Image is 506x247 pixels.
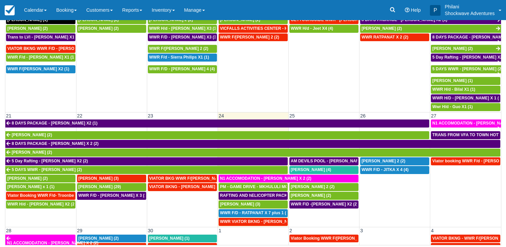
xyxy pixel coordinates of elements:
a: WWR F/D - [PERSON_NAME] 4 (4) [148,65,217,73]
span: [PERSON_NAME] 2 (2) [291,184,334,189]
span: 5 Day Rafting - [PERSON_NAME] X2 (2) [12,159,88,163]
a: WWR F/D - [PERSON_NAME] X 3 (3) [77,192,146,200]
a: 8 DAYS PACKAGE - [PERSON_NAME] X2 (1) [5,119,429,128]
a: N1 ACCOMODATION - [PERSON_NAME] X 2 (2) [431,119,501,128]
a: [PERSON_NAME] (2) [5,149,500,157]
span: [PERSON_NAME] (2) [78,26,119,31]
span: VICFALLS ACTIVITIES CENTER - HELICOPTER -[PERSON_NAME] X 4 (4) [220,26,361,31]
a: VICFALLS ACTIVITIES CENTER - HELICOPTER -[PERSON_NAME] X 4 (4) [219,25,288,33]
a: WWR F/d - Sierra Philips X1 (1) [148,54,217,62]
i: Help [405,8,410,12]
a: [PERSON_NAME] (29) [77,183,146,191]
span: [PERSON_NAME] 2 (2) [149,17,193,22]
span: WWR H/d - Bilal X1 (1) [432,87,475,92]
span: [PERSON_NAME] (2) [7,26,48,31]
a: VIATOR BKNG - [PERSON_NAME] 2 (2) [148,183,217,191]
a: WWR H/d - Jeet X4 (4) [289,25,358,33]
span: 29 [76,228,83,233]
span: WWR F/d - [PERSON_NAME] X1 (1) [7,55,75,60]
span: WWR H/d - Jeet X4 (4) [291,26,333,31]
span: 23 [147,113,154,118]
a: WWR F/d - [PERSON_NAME] X1 (1) [6,54,75,62]
a: WWR VIATOR BKNG - [PERSON_NAME] 2 (2) [219,218,288,226]
span: 28 [5,228,12,233]
span: [PERSON_NAME] (3) [78,176,119,181]
a: AM DEVILS POOL - [PERSON_NAME] X 2 (2) [289,157,358,165]
a: [PERSON_NAME] (2) [360,25,501,33]
a: [PERSON_NAME] (2) [431,45,501,53]
span: VIATOR BKNG - [PERSON_NAME] 2 (2) [149,184,225,189]
img: checkfront-main-nav-mini-logo.png [5,5,15,15]
a: [PERSON_NAME] (2) [6,25,75,33]
a: [PERSON_NAME] 2 (2) [360,157,429,165]
span: [PERSON_NAME] x 1 (1) [7,184,54,189]
span: [PERSON_NAME] (2) [361,26,402,31]
span: WWR F/d - Sierra Philips X1 (1) [149,55,209,60]
span: PM - GAME DRIVE - MKHULULI MOYO X1 (28) [220,184,309,189]
span: WWR F/D - [PERSON_NAME] X 3 (3) [78,193,148,198]
span: Viator Booking WWR F/d- Troonbeeckx, [PERSON_NAME] 11 (9) [7,193,132,198]
span: [PERSON_NAME] (2) [291,193,331,198]
span: AM DEVILS POOL - [PERSON_NAME] X 2 (2) [291,159,377,163]
span: 5 DAYS WWR - [PERSON_NAME] (2) [12,167,82,172]
span: Trans to LVI - [PERSON_NAME] X1 (1) [7,35,80,39]
a: VIATOR BKNG - WWR F/[PERSON_NAME] 3 (3) [431,235,500,243]
a: [PERSON_NAME] (2) [5,131,429,139]
span: WWR F/D - [PERSON_NAME] X3 (3) [149,35,218,39]
a: [PERSON_NAME] (1) [148,235,217,243]
a: [PERSON_NAME] (2) [6,175,75,183]
a: [PERSON_NAME] (2) [77,235,146,243]
a: WWR F/[PERSON_NAME] 2 (2) [148,45,217,53]
span: WWR H/d - [PERSON_NAME] X2 (2) [7,202,76,207]
span: 25 [289,113,295,118]
a: 8 DAYS PACKAGE - [PERSON_NAME] X 2 (2) [5,140,500,148]
span: [PERSON_NAME] (29) [78,184,121,189]
span: WWR F/D - JITKA X 4 (4) [361,167,409,172]
span: 24 [218,113,225,118]
span: WWR F/[PERSON_NAME] X2 (1) [7,67,69,71]
span: WWR F/[PERSON_NAME] 2 (2) [220,35,279,39]
span: WWR H/d - [PERSON_NAME] X3 (3) [149,26,218,31]
a: 8 DAYS PACKAGE - [PERSON_NAME] X 2 (2) [431,33,501,42]
a: Viator Booking WWR F/[PERSON_NAME] X 2 (2) [289,235,358,243]
a: [PERSON_NAME] (2) [289,192,358,200]
a: Viator booking WWR F/d - [PERSON_NAME] 3 (3) [431,157,500,165]
a: [PERSON_NAME] (1) [431,77,500,85]
a: 5 DAYS WWR - [PERSON_NAME] (2) [431,65,501,73]
span: [PERSON_NAME] (1) [7,17,48,22]
span: WWR F/[PERSON_NAME] 2 (2) [149,46,208,51]
a: WWR F\D -[PERSON_NAME] X2 (2) [289,200,358,209]
span: WWR F/D - [PERSON_NAME] 4 (4) [149,67,215,71]
span: 8 DAYS PACKAGE - [PERSON_NAME] X2 (1) [361,17,447,22]
a: WWR F/D - JITKA X 4 (4) [360,166,429,174]
a: VIATOR BKNG WWR F/D - [PERSON_NAME] X 1 (1) [6,45,75,53]
span: VIATOR BKG WWR F/[PERSON_NAME] [PERSON_NAME] 2 (2) [149,176,270,181]
a: WWR H/d - Bilal X1 (1) [431,86,500,94]
a: PM - GAME DRIVE - MKHULULI MOYO X1 (28) [219,183,288,191]
span: [PERSON_NAME] 2 (2) [361,159,405,163]
p: Shockwave Adventures [445,10,495,17]
span: [PERSON_NAME] (2) [12,150,52,155]
span: [PERSON_NAME] (2) [78,236,119,241]
div: P [430,5,441,16]
a: WWR H/D - [PERSON_NAME] X 1 (1) [431,94,500,102]
span: VIATOR BKNG WWR F/D - [PERSON_NAME] X 1 (1) [7,46,106,51]
a: 5 Day Rafting - [PERSON_NAME] X2 (2) [431,54,501,62]
span: 8 DAYS PACKAGE - [PERSON_NAME] X 2 (2) [12,141,98,146]
span: WWR RATPANAT X 2 (2) [361,35,408,39]
span: [PERSON_NAME] (2) [78,17,119,22]
span: [PERSON_NAME] (4) [291,167,331,172]
span: Wwr H/d - Guo X1 (1) [432,104,473,109]
span: N1 ACCOMODATION - [PERSON_NAME] X 2 (2) [7,241,98,245]
span: 27 [430,113,437,118]
a: WWR F/D - RATPANAT X 7 plus 1 (8) [219,209,288,217]
a: [PERSON_NAME] (2) [77,25,146,33]
span: 4 [430,228,434,233]
span: 8 DAYS PACKAGE - [PERSON_NAME] X2 (1) [12,121,97,126]
span: RAFTING AND hELICOPTER PACKAGE - [PERSON_NAME] X1 (1) [220,193,346,198]
span: [PERSON_NAME] (2) [7,176,48,181]
span: WWR F\D -[PERSON_NAME] X2 (2) [291,202,358,207]
a: WWR F/[PERSON_NAME] 2 (2) [219,33,288,42]
span: N1 ACCOMODATION - [PERSON_NAME] X 2 (2) [220,176,311,181]
span: GETYOURGUIDE WWR - [PERSON_NAME] X 9 (9) [291,17,387,22]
